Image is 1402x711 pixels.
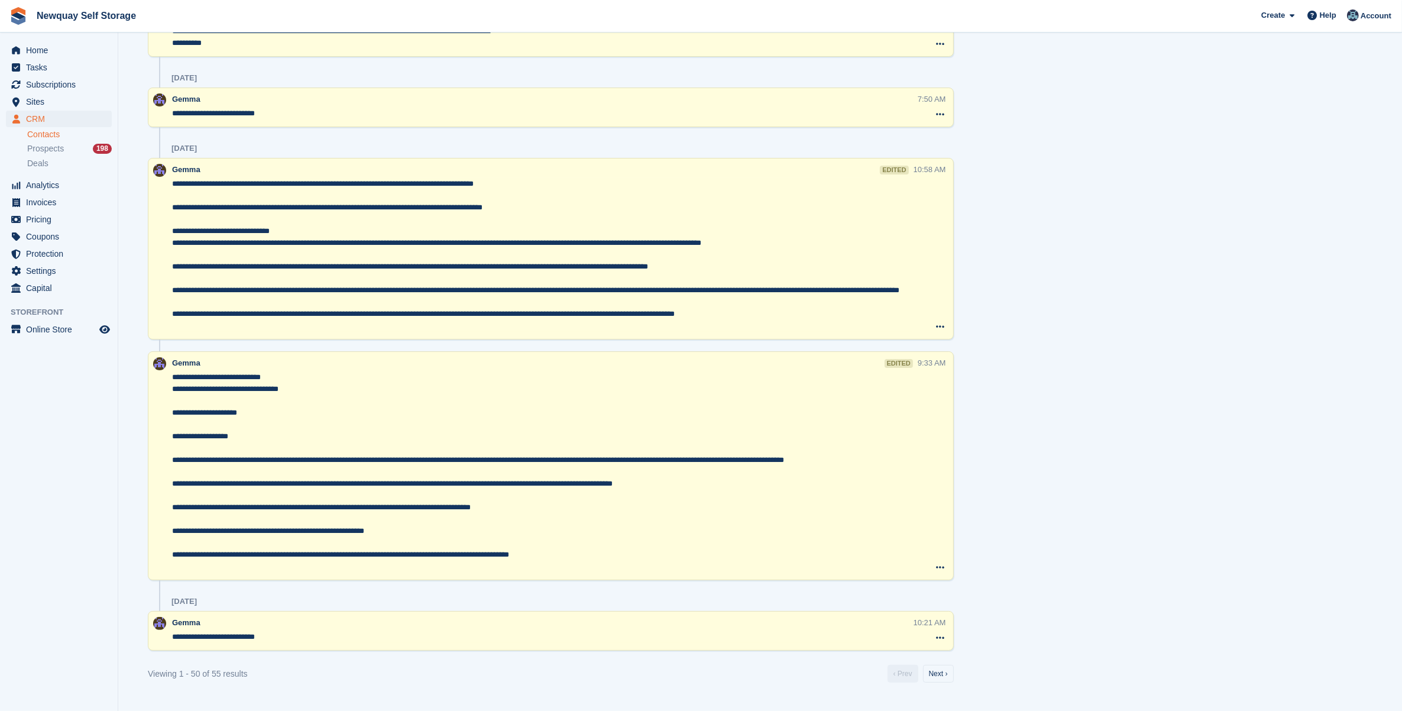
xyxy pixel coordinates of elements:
a: Preview store [98,322,112,337]
a: Newquay Self Storage [32,6,141,25]
span: Sites [26,93,97,110]
span: Online Store [26,321,97,338]
a: menu [6,263,112,279]
span: Protection [26,245,97,262]
a: menu [6,76,112,93]
div: [DATE] [171,597,197,606]
a: menu [6,111,112,127]
span: Tasks [26,59,97,76]
span: Home [26,42,97,59]
span: Prospects [27,143,64,154]
a: Prospects 198 [27,143,112,155]
span: Subscriptions [26,76,97,93]
div: [DATE] [171,144,197,153]
a: menu [6,59,112,76]
a: menu [6,321,112,338]
span: Gemma [172,95,200,104]
span: CRM [26,111,97,127]
span: Gemma [172,358,200,367]
img: Colette Pearce [1347,9,1359,21]
img: stora-icon-8386f47178a22dfd0bd8f6a31ec36ba5ce8667c1dd55bd0f319d3a0aa187defe.svg [9,7,27,25]
span: Create [1261,9,1285,21]
img: Gemma [153,93,166,106]
div: edited [885,359,913,368]
a: Next [923,665,954,683]
div: 9:33 AM [918,357,946,369]
span: Gemma [172,618,200,627]
div: 10:58 AM [914,164,946,175]
img: Gemma [153,617,166,630]
span: Deals [27,158,48,169]
div: 7:50 AM [918,93,946,105]
nav: Pages [885,665,956,683]
a: Deals [27,157,112,170]
a: menu [6,280,112,296]
span: Invoices [26,194,97,211]
a: menu [6,177,112,193]
span: Account [1361,10,1391,22]
span: Capital [26,280,97,296]
span: Help [1320,9,1336,21]
div: 10:21 AM [914,617,946,628]
img: Gemma [153,164,166,177]
div: edited [880,166,908,174]
a: menu [6,93,112,110]
a: menu [6,228,112,245]
span: Storefront [11,306,118,318]
span: Pricing [26,211,97,228]
img: Gemma [153,357,166,370]
div: [DATE] [171,73,197,83]
a: Contacts [27,129,112,140]
a: menu [6,211,112,228]
span: Analytics [26,177,97,193]
div: 198 [93,144,112,154]
a: menu [6,194,112,211]
span: Gemma [172,165,200,174]
a: Previous [888,665,918,683]
a: menu [6,245,112,262]
span: Settings [26,263,97,279]
a: menu [6,42,112,59]
span: Coupons [26,228,97,245]
div: Viewing 1 - 50 of 55 results [148,668,248,680]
